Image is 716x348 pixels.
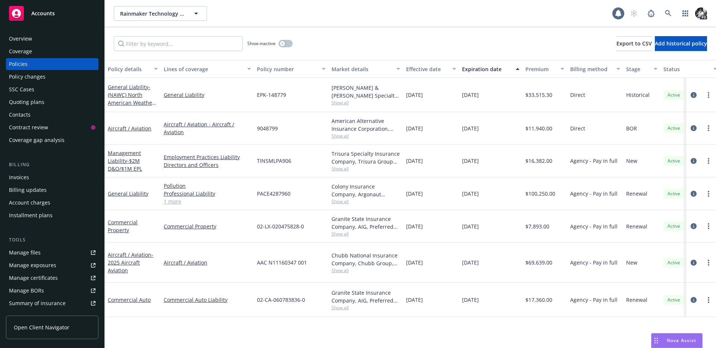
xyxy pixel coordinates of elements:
[332,183,400,198] div: Colony Insurance Company, Argonaut Insurance Company (Argo), CRC Group
[164,65,243,73] div: Lines of coverage
[626,91,650,99] span: Historical
[406,157,423,165] span: [DATE]
[462,190,479,197] span: [DATE]
[9,171,29,183] div: Invoices
[257,259,307,266] span: AAC N11160347 001
[6,96,98,108] a: Quoting plans
[626,157,637,165] span: New
[570,296,618,304] span: Agency - Pay in full
[332,65,392,73] div: Market details
[462,124,479,132] span: [DATE]
[332,251,400,267] div: Chubb National Insurance Company, Chubb Group, The ABC Program
[257,190,291,197] span: PACE4287960
[14,323,69,331] span: Open Client Navigator
[666,92,681,98] span: Active
[108,83,156,122] span: - (NAWC) North American Weather Consultants, Inc. of [US_STATE]
[6,45,98,57] a: Coverage
[257,65,317,73] div: Policy number
[108,65,150,73] div: Policy details
[9,58,28,70] div: Policies
[406,91,423,99] span: [DATE]
[6,161,98,168] div: Billing
[6,285,98,297] a: Manage BORs
[651,333,703,348] button: Nova Assist
[108,83,156,122] a: General Liability
[626,259,637,266] span: New
[9,184,47,196] div: Billing updates
[164,197,251,205] a: 1 more
[570,259,618,266] span: Agency - Pay in full
[6,209,98,221] a: Installment plans
[31,10,55,16] span: Accounts
[257,296,305,304] span: 02-CA-060783836-0
[525,222,549,230] span: $7,893.00
[164,182,251,190] a: Pollution
[6,71,98,83] a: Policy changes
[462,65,511,73] div: Expiration date
[9,33,32,45] div: Overview
[6,259,98,271] span: Manage exposures
[667,337,696,344] span: Nova Assist
[332,267,400,273] span: Show all
[6,121,98,133] a: Contract review
[9,83,34,95] div: SSC Cases
[567,60,623,78] button: Billing method
[6,3,98,24] a: Accounts
[108,296,151,303] a: Commercial Auto
[525,91,552,99] span: $33,515.30
[164,153,251,161] a: Employment Practices Liability
[626,296,647,304] span: Renewal
[689,295,698,304] a: circleInformation
[332,215,400,231] div: Granite State Insurance Company, AIG, Preferred Aviation Underwriters, LLC
[689,189,698,198] a: circleInformation
[332,165,400,172] span: Show all
[9,71,45,83] div: Policy changes
[332,231,400,237] span: Show all
[108,251,153,274] span: - 2025 Aircraft Aviation
[704,156,713,165] a: more
[164,91,251,99] a: General Liability
[105,60,161,78] button: Policy details
[9,209,53,221] div: Installment plans
[626,65,649,73] div: Stage
[9,272,58,284] div: Manage certificates
[666,190,681,197] span: Active
[570,65,612,73] div: Billing method
[6,197,98,209] a: Account charges
[6,236,98,244] div: Tools
[114,6,207,21] button: Rainmaker Technology Corporation
[525,65,556,73] div: Premium
[689,156,698,165] a: circleInformation
[6,134,98,146] a: Coverage gap analysis
[661,6,676,21] a: Search
[704,258,713,267] a: more
[332,99,400,106] span: Show all
[462,91,479,99] span: [DATE]
[689,91,698,99] a: circleInformation
[525,124,552,132] span: $11,940.00
[9,285,44,297] div: Manage BORs
[9,247,41,259] div: Manage files
[9,259,56,271] div: Manage exposures
[704,295,713,304] a: more
[108,251,153,274] a: Aircraft / Aviation
[704,91,713,99] a: more
[6,272,98,284] a: Manage certificates
[406,65,448,73] div: Effective date
[332,133,400,139] span: Show all
[6,83,98,95] a: SSC Cases
[6,33,98,45] a: Overview
[626,124,637,132] span: BOR
[406,296,423,304] span: [DATE]
[525,296,552,304] span: $17,360.00
[108,149,142,172] a: Management Liability
[695,7,707,19] img: photo
[6,297,98,309] a: Summary of insurance
[6,184,98,196] a: Billing updates
[332,150,400,165] div: Trisura Specialty Insurance Company, Trisura Group Ltd., RT Specialty Insurance Services, LLC (RS...
[406,259,423,266] span: [DATE]
[644,6,659,21] a: Report a Bug
[9,45,32,57] div: Coverage
[108,190,148,197] a: General Liability
[570,222,618,230] span: Agency - Pay in full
